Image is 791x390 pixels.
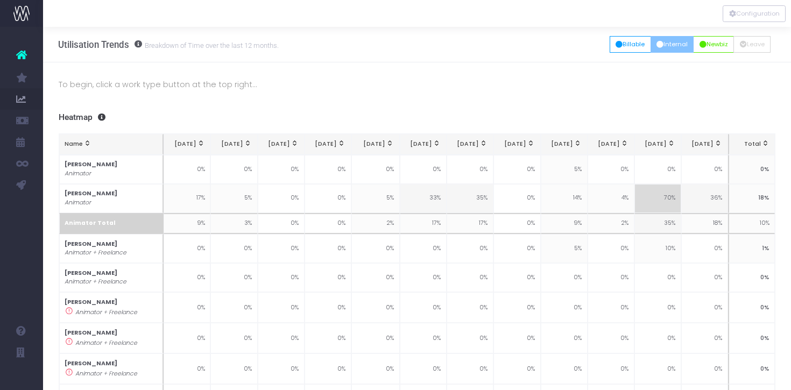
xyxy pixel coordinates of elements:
[681,184,728,213] td: 36%
[447,292,493,323] td: 0%
[210,353,257,384] td: 0%
[634,155,681,184] td: 0%
[65,198,91,207] i: Animator
[75,370,137,378] i: Animator + Freelance
[447,184,493,213] td: 35%
[547,140,582,148] div: [DATE]
[634,184,681,213] td: 70%
[75,339,137,348] i: Animator + Freelance
[357,140,394,148] div: [DATE]
[164,213,210,235] td: 9%
[164,292,210,323] td: 0%
[493,134,541,155] th: Aug 25: activate to sort column ascending
[351,134,400,155] th: May 25: activate to sort column ascending
[400,263,447,292] td: 0%
[400,234,447,263] td: 0%
[65,169,91,178] i: Animator
[210,184,257,213] td: 5%
[681,155,728,184] td: 0%
[164,184,210,213] td: 17%
[258,292,305,323] td: 0%
[65,269,117,277] strong: [PERSON_NAME]
[65,249,126,257] i: Animator + Freelance
[400,292,447,323] td: 0%
[447,134,493,155] th: Jul 25: activate to sort column ascending
[142,39,279,50] small: Breakdown of Time over the last 12 months.
[588,263,634,292] td: 0%
[734,140,769,148] div: Total
[723,5,786,22] div: Vertical button group
[447,263,493,292] td: 0%
[351,234,400,263] td: 0%
[216,140,252,148] div: [DATE]
[681,292,728,323] td: 0%
[447,213,493,235] td: 17%
[453,140,488,148] div: [DATE]
[493,323,541,353] td: 0%
[634,263,681,292] td: 0%
[493,155,541,184] td: 0%
[541,184,588,213] td: 14%
[447,323,493,353] td: 0%
[210,292,257,323] td: 0%
[305,234,351,263] td: 0%
[258,184,305,213] td: 0%
[305,263,351,292] td: 0%
[210,134,257,155] th: Feb 25: activate to sort column ascending
[164,155,210,184] td: 0%
[310,140,345,148] div: [DATE]
[210,155,257,184] td: 0%
[351,263,400,292] td: 0%
[541,213,588,235] td: 9%
[693,36,734,53] button: Newbiz
[258,155,305,184] td: 0%
[681,134,728,155] th: Dec 25: activate to sort column ascending
[681,234,728,263] td: 0%
[351,155,400,184] td: 0%
[65,298,117,306] strong: [PERSON_NAME]
[634,323,681,353] td: 0%
[305,184,351,213] td: 0%
[406,140,441,148] div: [DATE]
[634,353,681,384] td: 0%
[65,240,117,248] strong: [PERSON_NAME]
[164,134,210,155] th: Jan 25: activate to sort column ascending
[263,140,299,148] div: [DATE]
[588,353,634,384] td: 0%
[588,323,634,353] td: 0%
[447,234,493,263] td: 0%
[351,292,400,323] td: 0%
[728,323,775,353] td: 0%
[258,353,305,384] td: 0%
[588,292,634,323] td: 0%
[541,323,588,353] td: 0%
[493,213,541,235] td: 0%
[400,134,447,155] th: Jun 25: activate to sort column ascending
[258,213,305,235] td: 0%
[687,140,723,148] div: [DATE]
[13,368,30,385] img: images/default_profile_image.png
[634,292,681,323] td: 0%
[65,329,117,337] strong: [PERSON_NAME]
[541,292,588,323] td: 0%
[169,140,205,148] div: [DATE]
[258,263,305,292] td: 0%
[305,134,351,155] th: Apr 25: activate to sort column ascending
[59,78,776,91] p: To begin, click a work type button at the top right...
[541,134,588,155] th: Sep 25: activate to sort column ascending
[164,353,210,384] td: 0%
[651,36,694,53] button: Internal
[305,213,351,235] td: 0%
[305,353,351,384] td: 0%
[728,134,775,155] th: Total: activate to sort column ascending
[681,263,728,292] td: 0%
[447,353,493,384] td: 0%
[728,263,775,292] td: 0%
[594,140,629,148] div: [DATE]
[59,134,164,155] th: Name: activate to sort column ascending
[351,213,400,235] td: 2%
[58,39,279,50] h3: Utilisation Trends
[400,353,447,384] td: 0%
[351,184,400,213] td: 5%
[447,155,493,184] td: 0%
